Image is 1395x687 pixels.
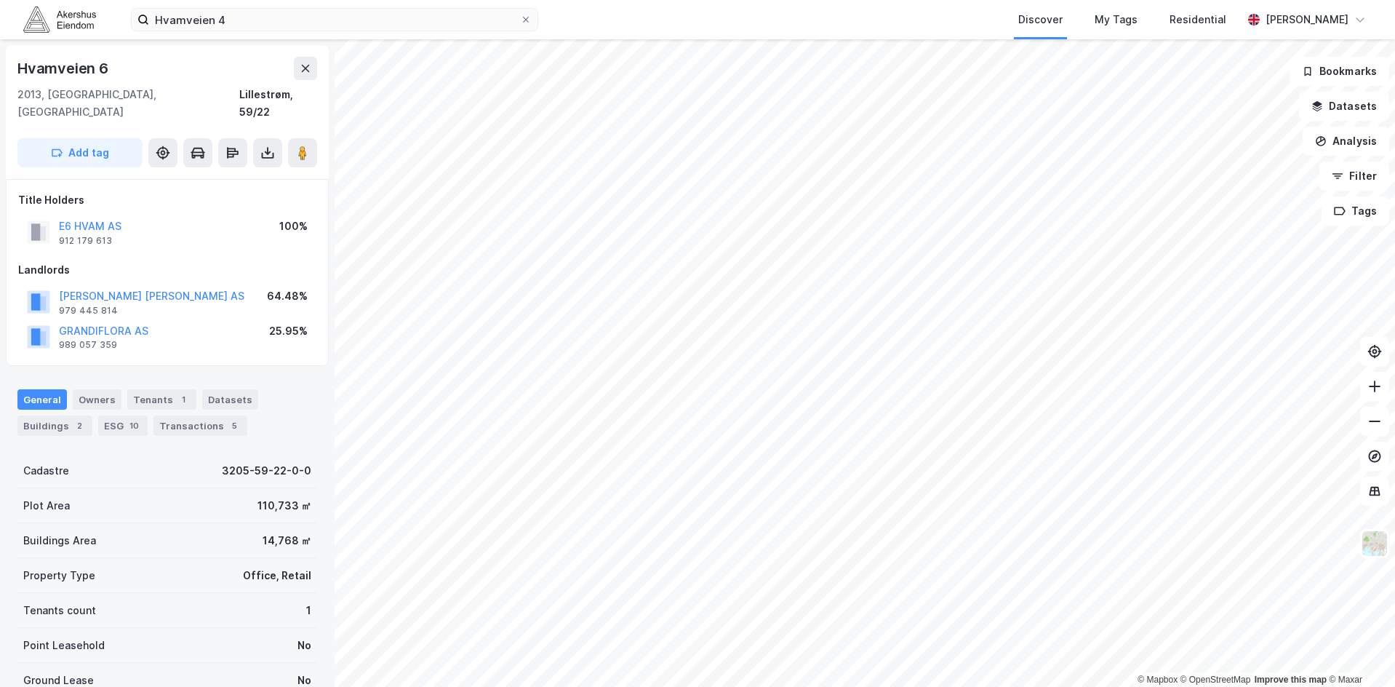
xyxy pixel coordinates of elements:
[23,497,70,515] div: Plot Area
[1322,196,1389,226] button: Tags
[227,418,241,433] div: 5
[263,532,311,549] div: 14,768 ㎡
[153,416,247,436] div: Transactions
[23,602,96,619] div: Tenants count
[297,637,311,654] div: No
[59,339,117,351] div: 989 057 359
[23,462,69,480] div: Cadastre
[127,389,196,410] div: Tenants
[23,7,96,32] img: akershus-eiendom-logo.9091f326c980b4bce74ccdd9f866810c.svg
[1095,11,1138,28] div: My Tags
[1138,675,1178,685] a: Mapbox
[239,86,317,121] div: Lillestrøm, 59/22
[18,191,316,209] div: Title Holders
[257,497,311,515] div: 110,733 ㎡
[17,138,143,167] button: Add tag
[1180,675,1251,685] a: OpenStreetMap
[1299,92,1389,121] button: Datasets
[279,218,308,235] div: 100%
[1170,11,1226,28] div: Residential
[1303,127,1389,156] button: Analysis
[73,389,121,410] div: Owners
[17,416,92,436] div: Buildings
[127,418,142,433] div: 10
[1322,617,1395,687] div: Kontrollprogram for chat
[23,532,96,549] div: Buildings Area
[18,261,316,279] div: Landlords
[72,418,87,433] div: 2
[149,9,520,31] input: Search by address, cadastre, landlords, tenants or people
[1266,11,1348,28] div: [PERSON_NAME]
[1018,11,1063,28] div: Discover
[222,462,311,480] div: 3205-59-22-0-0
[243,567,311,584] div: Office, Retail
[17,389,67,410] div: General
[17,57,111,80] div: Hvamveien 6
[59,235,112,247] div: 912 179 613
[306,602,311,619] div: 1
[23,567,95,584] div: Property Type
[1361,530,1388,557] img: Z
[1290,57,1389,86] button: Bookmarks
[59,305,118,317] div: 979 445 814
[176,392,191,407] div: 1
[267,287,308,305] div: 64.48%
[1319,162,1389,191] button: Filter
[1322,617,1395,687] iframe: Chat Widget
[23,637,105,654] div: Point Leasehold
[98,416,148,436] div: ESG
[1255,675,1327,685] a: Improve this map
[269,322,308,340] div: 25.95%
[17,86,239,121] div: 2013, [GEOGRAPHIC_DATA], [GEOGRAPHIC_DATA]
[202,389,258,410] div: Datasets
